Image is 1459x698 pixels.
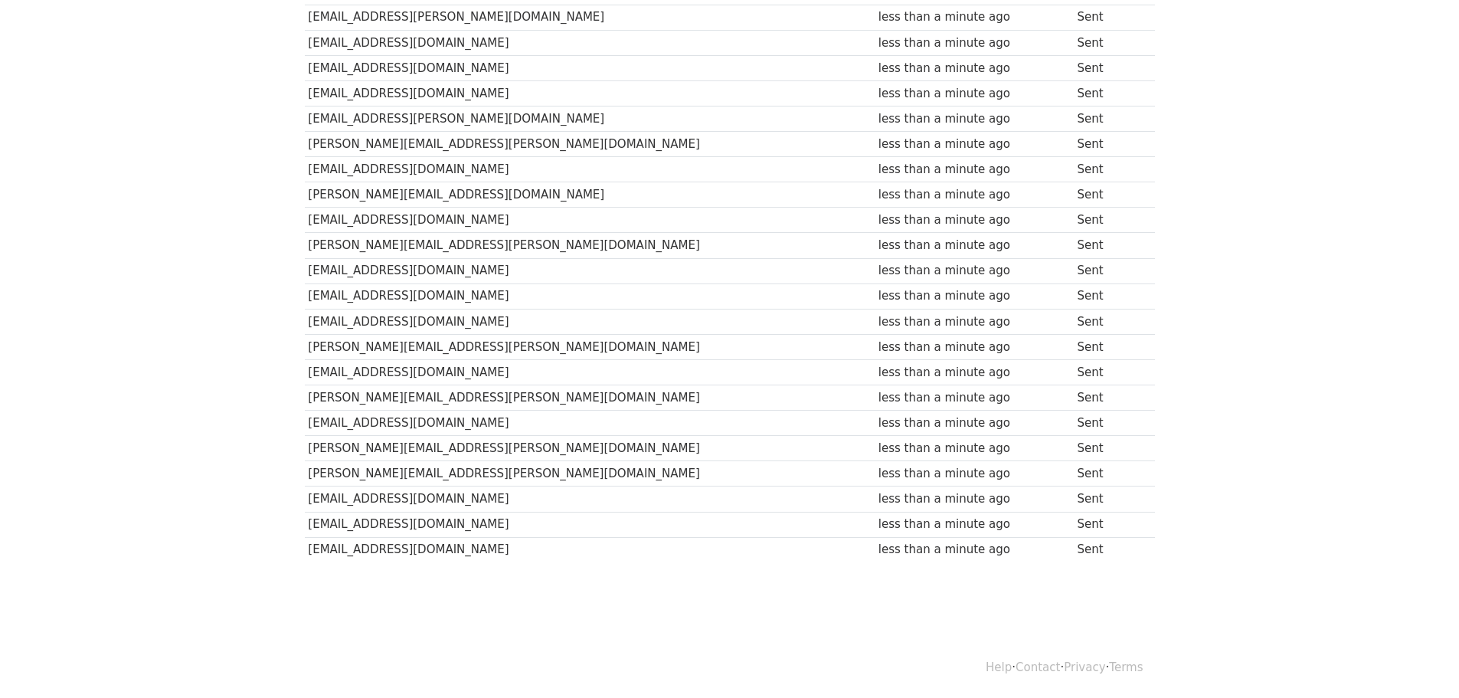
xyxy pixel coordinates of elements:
div: less than a minute ago [878,490,1070,508]
div: less than a minute ago [878,237,1070,254]
div: less than a minute ago [878,161,1070,179]
div: less than a minute ago [878,339,1070,356]
div: less than a minute ago [878,211,1070,229]
a: Privacy [1064,660,1105,674]
div: less than a minute ago [878,287,1070,305]
td: [PERSON_NAME][EMAIL_ADDRESS][DOMAIN_NAME] [305,182,875,208]
td: Sent [1074,233,1144,258]
div: less than a minute ago [878,262,1070,280]
div: less than a minute ago [878,60,1070,77]
td: [PERSON_NAME][EMAIL_ADDRESS][PERSON_NAME][DOMAIN_NAME] [305,334,875,359]
a: Help [986,660,1012,674]
div: less than a minute ago [878,389,1070,407]
a: Terms [1109,660,1143,674]
div: less than a minute ago [878,440,1070,457]
td: Sent [1074,334,1144,359]
td: Sent [1074,461,1144,487]
td: [EMAIL_ADDRESS][DOMAIN_NAME] [305,487,875,512]
td: Sent [1074,182,1144,208]
td: [EMAIL_ADDRESS][PERSON_NAME][DOMAIN_NAME] [305,107,875,132]
td: [EMAIL_ADDRESS][DOMAIN_NAME] [305,157,875,182]
div: less than a minute ago [878,110,1070,128]
td: [EMAIL_ADDRESS][DOMAIN_NAME] [305,30,875,55]
td: Sent [1074,132,1144,157]
div: less than a minute ago [878,465,1070,483]
td: [EMAIL_ADDRESS][DOMAIN_NAME] [305,283,875,309]
div: less than a minute ago [878,8,1070,26]
td: Sent [1074,107,1144,132]
td: Sent [1074,411,1144,436]
div: less than a minute ago [878,186,1070,204]
td: Sent [1074,487,1144,512]
td: [EMAIL_ADDRESS][DOMAIN_NAME] [305,411,875,436]
td: [PERSON_NAME][EMAIL_ADDRESS][PERSON_NAME][DOMAIN_NAME] [305,436,875,461]
td: [EMAIL_ADDRESS][DOMAIN_NAME] [305,55,875,80]
td: [EMAIL_ADDRESS][DOMAIN_NAME] [305,258,875,283]
a: Contact [1016,660,1060,674]
div: less than a minute ago [878,136,1070,153]
td: [EMAIL_ADDRESS][PERSON_NAME][DOMAIN_NAME] [305,5,875,30]
td: Sent [1074,537,1144,562]
div: less than a minute ago [878,313,1070,331]
td: [EMAIL_ADDRESS][DOMAIN_NAME] [305,512,875,537]
td: Sent [1074,283,1144,309]
td: Sent [1074,512,1144,537]
div: less than a minute ago [878,541,1070,559]
div: less than a minute ago [878,516,1070,533]
td: [PERSON_NAME][EMAIL_ADDRESS][PERSON_NAME][DOMAIN_NAME] [305,385,875,411]
iframe: Chat Widget [1382,624,1459,698]
td: Sent [1074,309,1144,334]
td: [EMAIL_ADDRESS][DOMAIN_NAME] [305,208,875,233]
div: less than a minute ago [878,85,1070,103]
td: [EMAIL_ADDRESS][DOMAIN_NAME] [305,537,875,562]
div: less than a minute ago [878,34,1070,52]
td: Sent [1074,258,1144,283]
td: [EMAIL_ADDRESS][DOMAIN_NAME] [305,309,875,334]
td: Sent [1074,359,1144,385]
td: Sent [1074,80,1144,106]
div: less than a minute ago [878,415,1070,432]
td: Sent [1074,157,1144,182]
td: Sent [1074,55,1144,80]
td: [PERSON_NAME][EMAIL_ADDRESS][PERSON_NAME][DOMAIN_NAME] [305,132,875,157]
td: Sent [1074,385,1144,411]
td: [EMAIL_ADDRESS][DOMAIN_NAME] [305,80,875,106]
td: [PERSON_NAME][EMAIL_ADDRESS][PERSON_NAME][DOMAIN_NAME] [305,461,875,487]
td: Sent [1074,30,1144,55]
td: [PERSON_NAME][EMAIL_ADDRESS][PERSON_NAME][DOMAIN_NAME] [305,233,875,258]
div: less than a minute ago [878,364,1070,382]
td: [EMAIL_ADDRESS][DOMAIN_NAME] [305,359,875,385]
td: Sent [1074,5,1144,30]
td: Sent [1074,208,1144,233]
td: Sent [1074,436,1144,461]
